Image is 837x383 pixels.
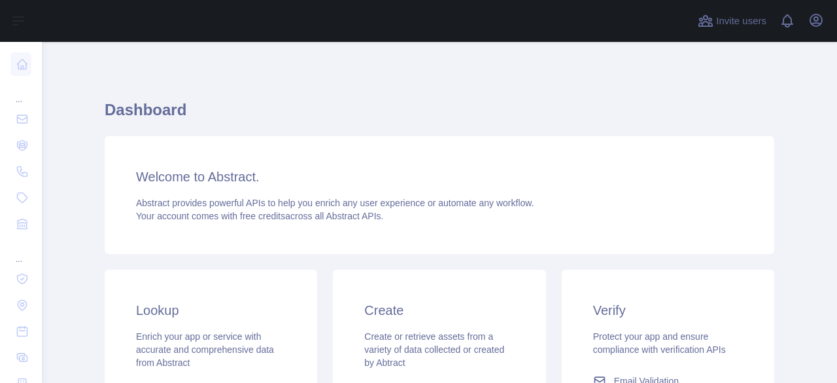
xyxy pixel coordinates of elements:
[364,301,514,319] h3: Create
[136,301,286,319] h3: Lookup
[136,168,743,186] h3: Welcome to Abstract.
[240,211,285,221] span: free credits
[593,331,726,355] span: Protect your app and ensure compliance with verification APIs
[364,331,504,368] span: Create or retrieve assets from a variety of data collected or created by Abtract
[10,79,31,105] div: ...
[136,198,534,208] span: Abstract provides powerful APIs to help you enrich any user experience or automate any workflow.
[593,301,743,319] h3: Verify
[716,14,766,29] span: Invite users
[136,211,383,221] span: Your account comes with across all Abstract APIs.
[105,100,774,131] h1: Dashboard
[136,331,274,368] span: Enrich your app or service with accurate and comprehensive data from Abstract
[10,238,31,264] div: ...
[695,10,769,31] button: Invite users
